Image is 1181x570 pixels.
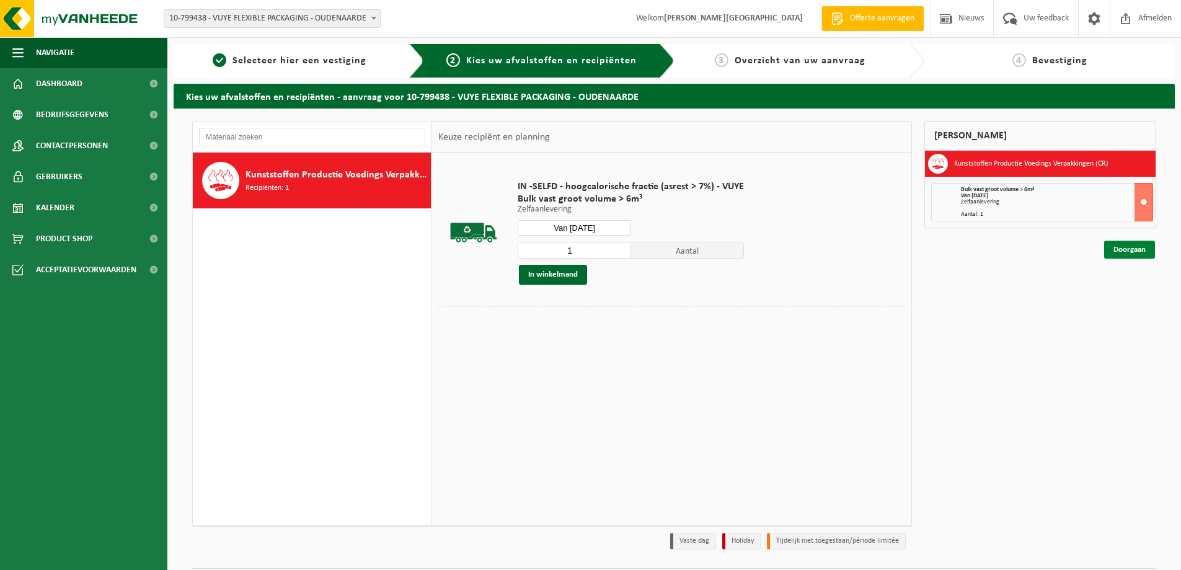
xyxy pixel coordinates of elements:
[1032,56,1087,66] span: Bevestiging
[432,122,556,153] div: Keuze recipiënt en planning
[36,130,108,161] span: Contactpersonen
[518,180,744,193] span: IN -SELFD - hoogcalorische fractie (asrest > 7%) - VUYE
[1012,53,1026,67] span: 4
[961,199,1152,205] div: Zelfaanlevering
[518,220,631,236] input: Selecteer datum
[518,205,744,214] p: Zelfaanlevering
[722,533,761,550] li: Holiday
[961,186,1034,193] span: Bulk vast groot volume > 6m³
[924,121,1156,151] div: [PERSON_NAME]
[961,212,1152,218] div: Aantal: 1
[36,161,82,192] span: Gebruikers
[174,84,1175,108] h2: Kies uw afvalstoffen en recipiënten - aanvraag voor 10-799438 - VUYE FLEXIBLE PACKAGING - OUDENAARDE
[466,56,637,66] span: Kies uw afvalstoffen en recipiënten
[961,192,988,199] strong: Van [DATE]
[631,243,745,259] span: Aantal
[954,154,1108,174] h3: Kunststoffen Productie Voedings Verpakkingen (CR)
[767,533,906,550] li: Tijdelijk niet toegestaan/période limitée
[36,99,108,130] span: Bedrijfsgegevens
[36,223,92,254] span: Product Shop
[735,56,865,66] span: Overzicht van uw aanvraag
[36,192,74,223] span: Kalender
[446,53,460,67] span: 2
[518,193,744,205] span: Bulk vast groot volume > 6m³
[164,9,381,28] span: 10-799438 - VUYE FLEXIBLE PACKAGING - OUDENAARDE
[36,68,82,99] span: Dashboard
[36,254,136,285] span: Acceptatievoorwaarden
[670,533,716,550] li: Vaste dag
[664,14,803,23] strong: [PERSON_NAME][GEOGRAPHIC_DATA]
[232,56,366,66] span: Selecteer hier een vestiging
[821,6,924,31] a: Offerte aanvragen
[36,37,74,68] span: Navigatie
[1104,241,1155,259] a: Doorgaan
[193,153,431,208] button: Kunststoffen Productie Voedings Verpakkingen (CR) Recipiënten: 1
[213,53,226,67] span: 1
[715,53,728,67] span: 3
[180,53,399,68] a: 1Selecteer hier een vestiging
[519,265,587,285] button: In winkelmand
[245,182,289,194] span: Recipiënten: 1
[199,128,425,146] input: Materiaal zoeken
[164,10,380,27] span: 10-799438 - VUYE FLEXIBLE PACKAGING - OUDENAARDE
[245,167,428,182] span: Kunststoffen Productie Voedings Verpakkingen (CR)
[847,12,918,25] span: Offerte aanvragen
